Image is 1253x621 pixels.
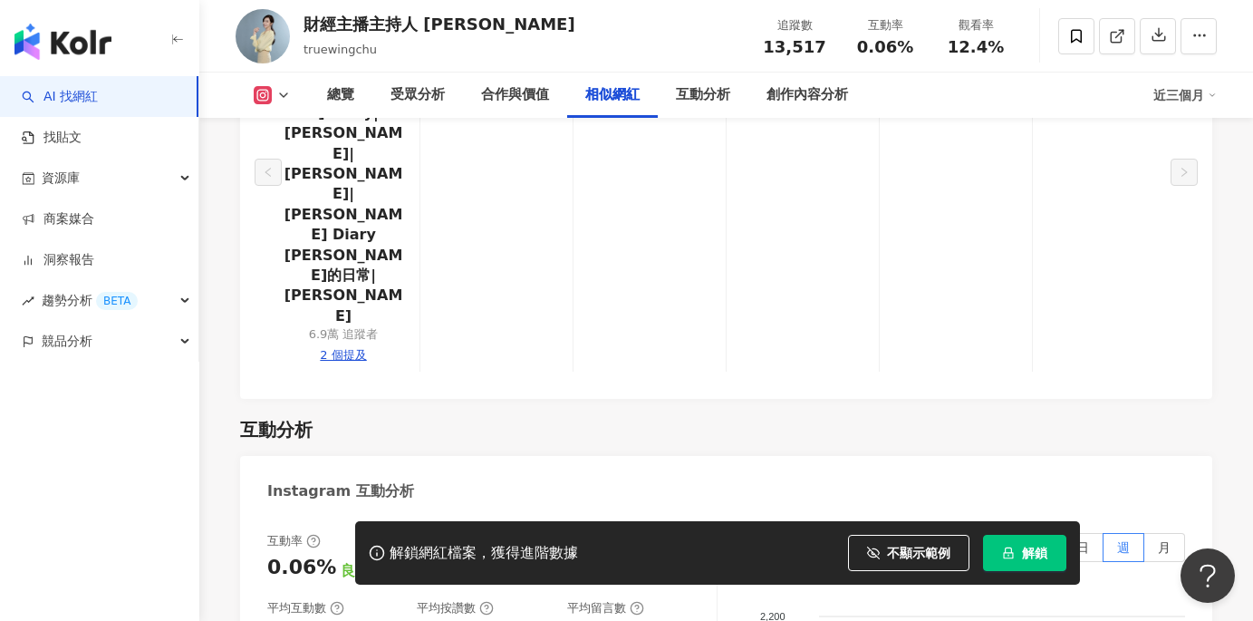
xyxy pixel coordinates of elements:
button: 不顯示範例 [848,535,969,571]
div: 觀看率 [941,16,1010,34]
div: 6.9萬 追蹤者 [309,326,379,343]
span: truewingchu [304,43,377,56]
span: 13,517 [763,37,825,56]
div: 平均留言數 [567,600,644,616]
div: 相似網紅 [585,84,640,106]
span: 競品分析 [42,321,92,362]
div: 平均按讚數 [417,600,494,616]
div: 互動分析 [240,417,313,442]
button: 解鎖 [983,535,1066,571]
div: 總覽 [327,84,354,106]
span: 不顯示範例 [887,546,950,560]
span: 趨勢分析 [42,280,138,321]
span: 0.06% [857,38,913,56]
img: KOL Avatar [236,9,290,63]
div: 追蹤數 [760,16,829,34]
a: [PERSON_NAME]的日常[PERSON_NAME] Diary|[PERSON_NAME]|[PERSON_NAME]|[PERSON_NAME] Diary [PERSON_NAME]... [282,43,405,326]
div: 平均互動數 [267,600,344,616]
span: 解鎖 [1022,546,1047,560]
button: left [255,159,282,186]
div: 受眾分析 [390,84,445,106]
div: BETA [96,292,138,310]
div: 創作內容分析 [766,84,848,106]
div: Instagram 互動分析 [267,481,414,501]
a: 商案媒合 [22,210,94,228]
div: 互動率 [851,16,920,34]
div: 解鎖網紅檔案，獲得進階數據 [390,544,578,563]
button: right [1171,159,1198,186]
span: 資源庫 [42,158,80,199]
span: lock [1002,547,1015,559]
tspan: 2,200 [760,610,786,621]
a: 洞察報告 [22,251,94,269]
div: 近三個月 [1153,81,1217,110]
span: 12.4% [948,38,1004,56]
img: logo [14,24,111,60]
div: 互動分析 [676,84,730,106]
a: 找貼文 [22,129,82,147]
div: 合作與價值 [481,84,549,106]
div: 2 個提及 [320,347,366,364]
a: searchAI 找網紅 [22,88,98,106]
span: rise [22,295,34,307]
div: 財經主播主持人 [PERSON_NAME] [304,13,575,35]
